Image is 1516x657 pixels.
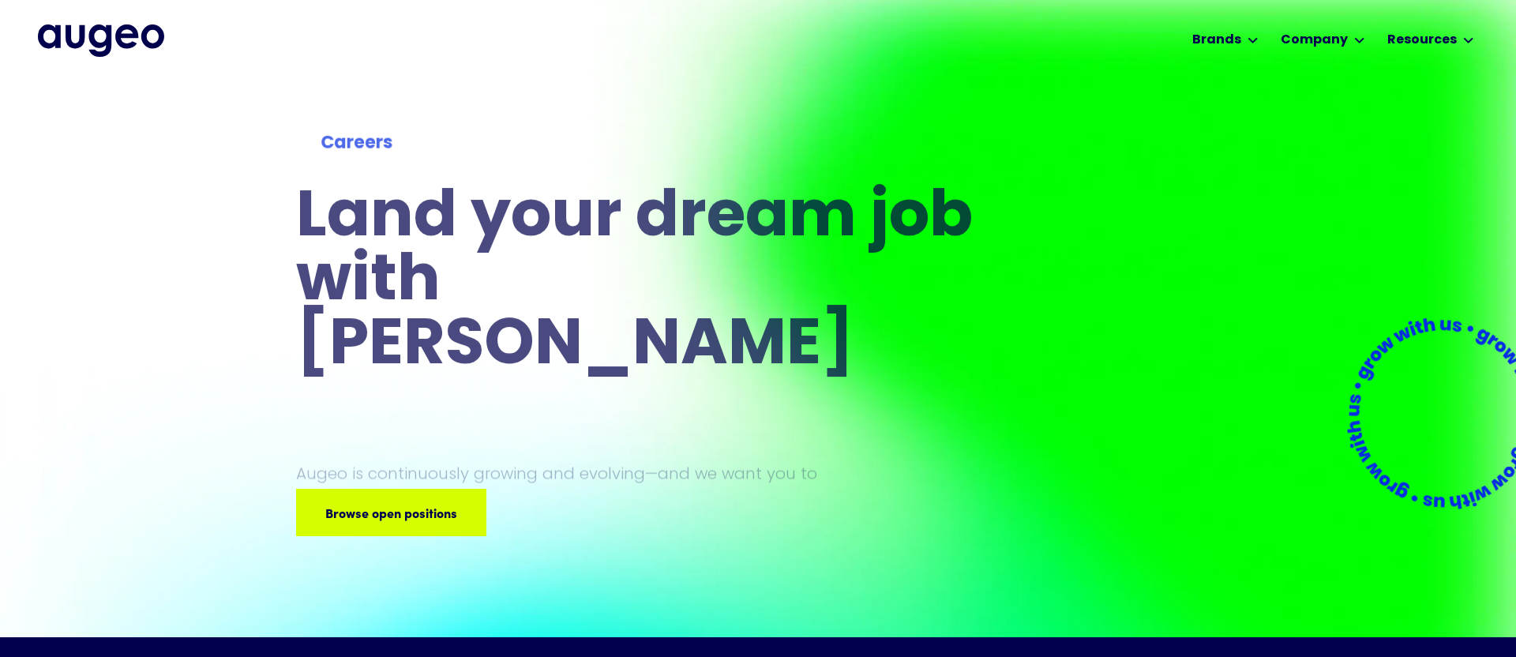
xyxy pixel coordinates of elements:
img: Augeo's full logo in midnight blue. [38,24,164,56]
a: home [38,24,164,56]
p: Augeo is continuously growing and evolving—and we want you to grow with us. [296,463,839,507]
a: Browse open positions [296,489,486,536]
div: Brands [1192,31,1241,50]
h1: Land your dream job﻿ with [PERSON_NAME] [296,187,978,379]
div: Company [1281,31,1348,50]
div: Resources [1387,31,1457,50]
strong: Careers [321,135,392,152]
